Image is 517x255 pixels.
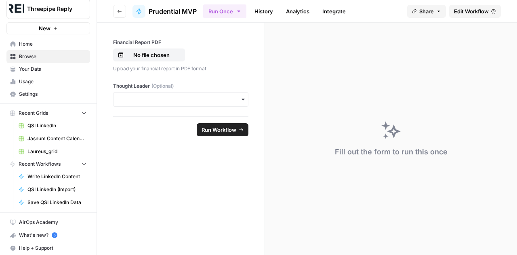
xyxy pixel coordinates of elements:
span: Prudential MVP [149,6,197,16]
a: Home [6,38,90,51]
span: Browse [19,53,86,60]
span: Threepipe Reply [27,5,76,13]
button: Recent Grids [6,107,90,119]
a: Jasnum Content Calendar [15,132,90,145]
p: No file chosen [126,51,177,59]
a: Usage [6,75,90,88]
button: Recent Workflows [6,158,90,170]
span: (Optional) [151,82,174,90]
a: History [250,5,278,18]
span: Write LinkedIn Content [27,173,86,180]
button: Run Workflow [197,123,248,136]
div: Fill out the form to run this once [335,146,448,158]
span: QSI LinkedIn (Import) [27,186,86,193]
text: 5 [53,233,55,237]
span: Recent Grids [19,110,48,117]
span: AirOps Academy [19,219,86,226]
a: Write LinkedIn Content [15,170,90,183]
label: Financial Report PDF [113,39,248,46]
button: New [6,22,90,34]
a: Edit Workflow [449,5,501,18]
a: Save QSI LinkedIn Data [15,196,90,209]
a: Laureus_grid [15,145,90,158]
span: Settings [19,91,86,98]
button: No file chosen [113,48,185,61]
label: Thought Leader [113,82,248,90]
div: What's new? [7,229,90,241]
span: Save QSI LinkedIn Data [27,199,86,206]
span: Recent Workflows [19,160,61,168]
span: Help + Support [19,244,86,252]
span: Home [19,40,86,48]
span: Run Workflow [202,126,236,134]
a: Your Data [6,63,90,76]
a: QSI LinkedIn [15,119,90,132]
button: What's new? 5 [6,229,90,242]
p: Upload your financial report in PDF format [113,65,248,73]
a: Settings [6,88,90,101]
a: Prudential MVP [132,5,197,18]
span: Edit Workflow [454,7,489,15]
a: AirOps Academy [6,216,90,229]
span: Usage [19,78,86,85]
button: Share [407,5,446,18]
a: 5 [52,232,57,238]
span: Laureus_grid [27,148,86,155]
a: Browse [6,50,90,63]
span: Your Data [19,65,86,73]
span: Share [419,7,434,15]
button: Run Once [203,4,246,18]
span: Jasnum Content Calendar [27,135,86,142]
a: Analytics [281,5,314,18]
img: Threepipe Reply Logo [9,2,24,16]
a: QSI LinkedIn (Import) [15,183,90,196]
button: Help + Support [6,242,90,255]
span: QSI LinkedIn [27,122,86,129]
span: New [39,24,50,32]
a: Integrate [317,5,351,18]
